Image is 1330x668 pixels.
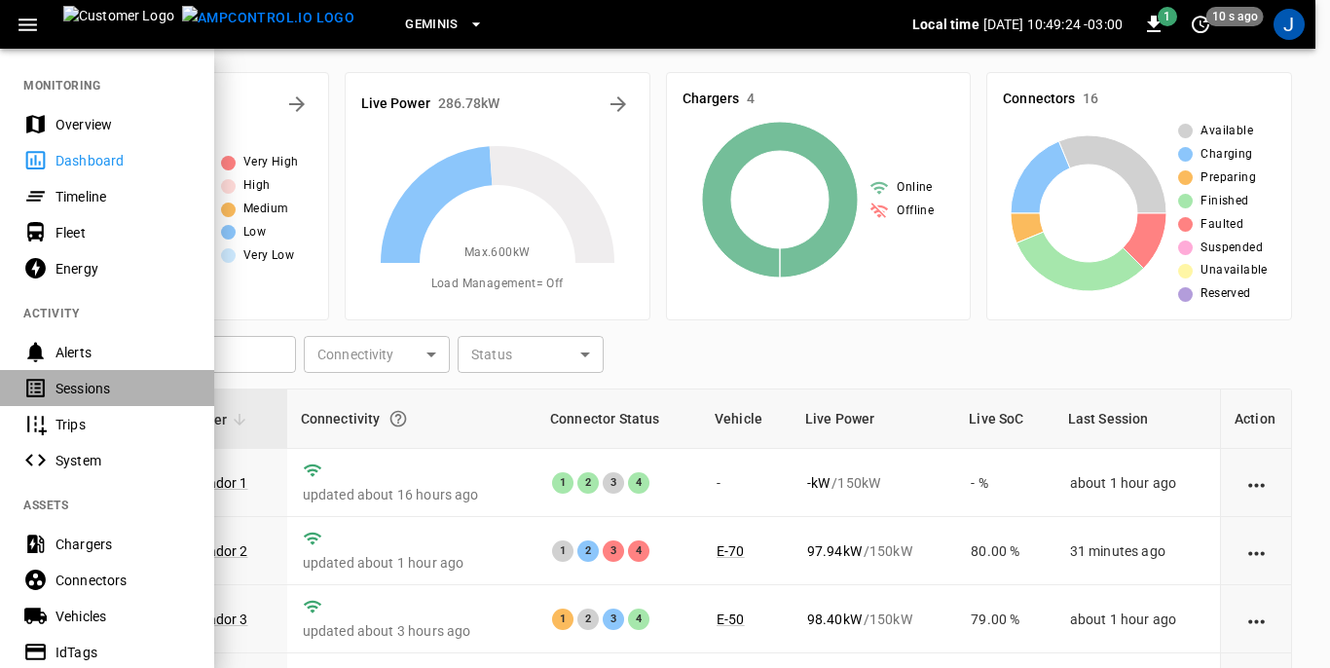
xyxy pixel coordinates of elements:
[182,6,354,30] img: ampcontrol.io logo
[55,571,191,590] div: Connectors
[55,451,191,470] div: System
[63,6,174,43] img: Customer Logo
[1274,9,1305,40] div: profile-icon
[1206,7,1264,26] span: 10 s ago
[1158,7,1177,26] span: 1
[55,607,191,626] div: Vehicles
[55,379,191,398] div: Sessions
[55,187,191,206] div: Timeline
[55,259,191,278] div: Energy
[912,15,979,34] p: Local time
[55,643,191,662] div: IdTags
[55,415,191,434] div: Trips
[1185,9,1216,40] button: set refresh interval
[55,151,191,170] div: Dashboard
[55,343,191,362] div: Alerts
[405,14,459,36] span: Geminis
[55,115,191,134] div: Overview
[55,223,191,242] div: Fleet
[55,535,191,554] div: Chargers
[983,15,1123,34] p: [DATE] 10:49:24 -03:00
